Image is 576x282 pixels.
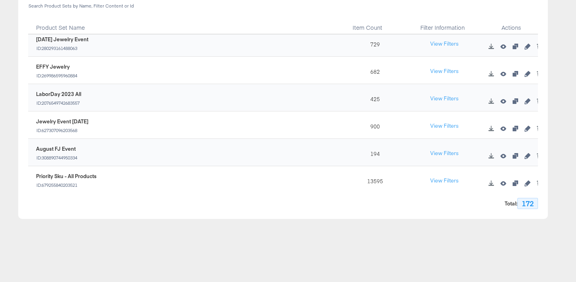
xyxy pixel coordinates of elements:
button: View Filters [425,37,464,51]
button: View Filters [425,174,464,188]
div: Filter Information [400,15,485,35]
div: ID: 269986595960884 [36,73,78,79]
div: 729 [347,29,400,57]
button: View Filters [425,119,464,133]
div: 900 [347,111,400,139]
div: LaborDay 2023 All [36,90,81,98]
button: View Filters [425,92,464,106]
button: View Filters [425,146,464,161]
div: Priority Sku - All Products [36,173,97,180]
div: Item Count [347,15,400,35]
div: August FJ Event [36,145,78,153]
div: ID: 2076549742683557 [36,100,81,106]
div: Product Set Name [28,15,347,35]
div: EFFY Jewelry [36,63,78,71]
div: 194 [347,139,400,166]
div: ID: 308890744950334 [36,155,78,161]
div: [DATE] Jewelry Event [36,36,88,43]
div: 172 [517,198,538,209]
div: ID: 679255840203521 [36,182,97,188]
strong: Total : [505,200,517,207]
div: ID: 280293161488063 [36,46,88,51]
div: 425 [347,84,400,111]
div: ID: 627307096203568 [36,128,88,133]
div: Actions [485,15,538,35]
button: View Filters [425,64,464,79]
div: 13595 [347,166,400,194]
div: Jewelry Event [DATE] [36,118,88,125]
div: Search Product Sets by Name, Filter Content or Id [28,3,538,9]
div: Toggle SortBy [28,15,347,35]
div: 682 [347,57,400,84]
div: Toggle SortBy [347,15,400,35]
